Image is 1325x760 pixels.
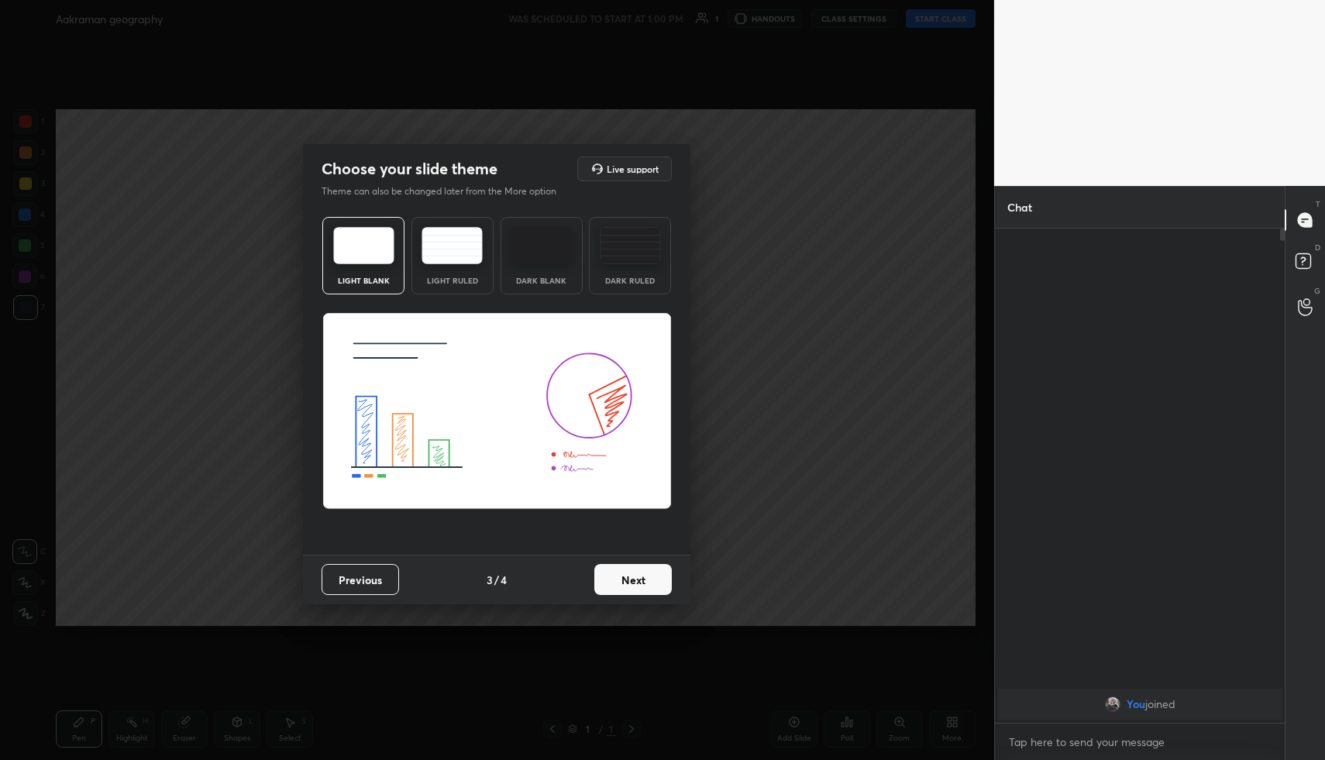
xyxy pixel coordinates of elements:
[1105,696,1120,712] img: 2fdd300d0a60438a9566a832db643c4c.jpg
[511,227,572,264] img: darkTheme.f0cc69e5.svg
[511,277,573,284] div: Dark Blank
[333,227,394,264] img: lightTheme.e5ed3b09.svg
[995,187,1045,228] p: Chat
[501,572,507,588] h4: 4
[322,184,573,198] p: Theme can also be changed later from the More option
[1127,698,1145,710] span: You
[594,564,672,595] button: Next
[995,686,1285,723] div: grid
[1315,242,1320,253] p: D
[487,572,493,588] h4: 3
[1314,285,1320,297] p: G
[494,572,499,588] h4: /
[322,159,497,179] h2: Choose your slide theme
[1316,198,1320,210] p: T
[422,277,484,284] div: Light Ruled
[607,164,659,174] h5: Live support
[600,227,661,264] img: darkRuledTheme.de295e13.svg
[322,564,399,595] button: Previous
[1145,698,1175,710] span: joined
[322,313,672,510] img: lightThemeBanner.fbc32fad.svg
[332,277,394,284] div: Light Blank
[599,277,661,284] div: Dark Ruled
[422,227,483,264] img: lightRuledTheme.5fabf969.svg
